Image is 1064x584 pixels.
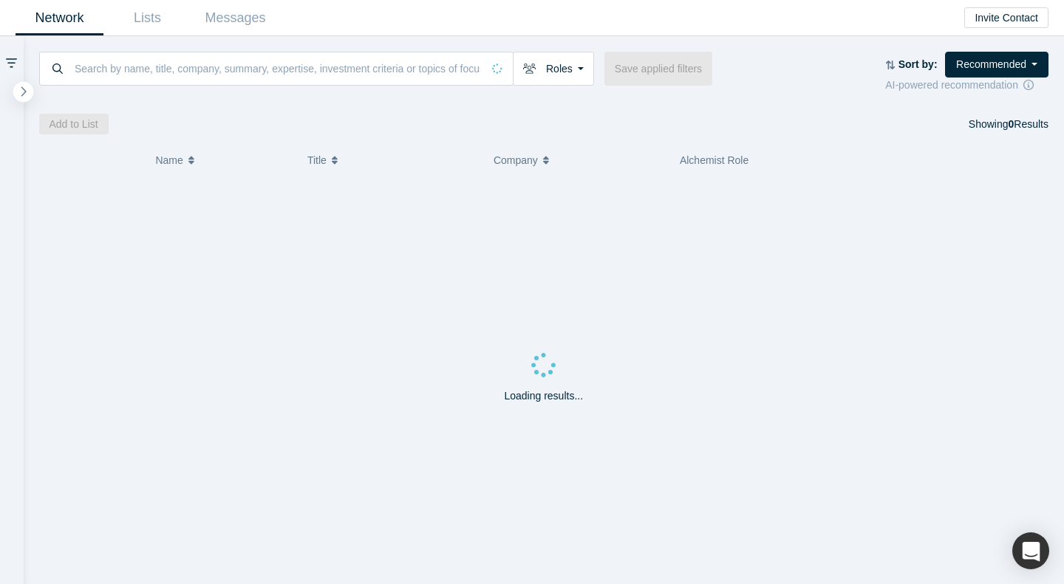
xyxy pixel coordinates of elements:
button: Add to List [39,114,109,134]
a: Lists [103,1,191,35]
a: Network [16,1,103,35]
span: Alchemist Role [680,154,748,166]
a: Messages [191,1,279,35]
div: AI-powered recommendation [885,78,1048,93]
span: Title [307,145,327,176]
span: Company [494,145,538,176]
button: Name [155,145,292,176]
button: Save applied filters [604,52,712,86]
button: Roles [513,52,594,86]
button: Recommended [945,52,1048,78]
strong: Sort by: [898,58,938,70]
span: Name [155,145,183,176]
p: Loading results... [504,388,583,404]
div: Showing [969,114,1048,134]
button: Company [494,145,664,176]
button: Invite Contact [964,7,1048,28]
button: Title [307,145,478,176]
strong: 0 [1009,118,1014,130]
span: Results [1009,118,1048,130]
input: Search by name, title, company, summary, expertise, investment criteria or topics of focus [73,51,482,86]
